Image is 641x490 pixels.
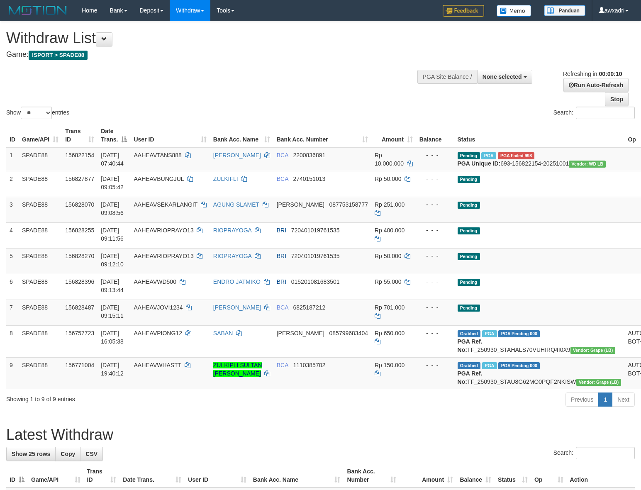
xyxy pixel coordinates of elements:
[85,451,97,457] span: CSV
[419,278,451,286] div: - - -
[97,124,130,147] th: Date Trans.: activate to sort column descending
[6,30,419,46] h1: Withdraw List
[375,227,405,234] span: Rp 400.000
[458,160,501,167] b: PGA Unique ID:
[84,464,120,488] th: Trans ID: activate to sort column ascending
[291,227,340,234] span: Copy 720401019761535 to clipboard
[419,361,451,369] div: - - -
[375,201,405,208] span: Rp 251.000
[598,392,612,407] a: 1
[6,222,19,248] td: 4
[21,107,52,119] select: Showentries
[6,107,69,119] label: Show entries
[6,171,19,197] td: 2
[531,464,567,488] th: Op: activate to sort column ascending
[134,176,184,182] span: AAHEAVBUNGJUL
[277,201,324,208] span: [PERSON_NAME]
[277,278,286,285] span: BRI
[565,392,599,407] a: Previous
[250,464,344,488] th: Bank Acc. Name: activate to sort column ascending
[65,253,94,259] span: 156828270
[443,5,484,17] img: Feedback.jpg
[55,447,80,461] a: Copy
[19,197,62,222] td: SPADE88
[6,427,635,443] h1: Latest Withdraw
[213,176,238,182] a: ZULKIFLI
[101,201,124,216] span: [DATE] 09:08:56
[65,362,94,368] span: 156771004
[375,278,402,285] span: Rp 55.000
[134,330,182,336] span: AAHEAVPIONG12
[419,151,451,159] div: - - -
[65,278,94,285] span: 156828396
[375,176,402,182] span: Rp 50.000
[185,464,250,488] th: User ID: activate to sort column ascending
[495,464,531,488] th: Status: activate to sort column ascending
[458,253,480,260] span: Pending
[6,248,19,274] td: 5
[101,330,124,345] span: [DATE] 16:05:38
[277,330,324,336] span: [PERSON_NAME]
[329,201,368,208] span: Copy 087753158777 to clipboard
[344,464,399,488] th: Bank Acc. Number: activate to sort column ascending
[576,107,635,119] input: Search:
[291,278,340,285] span: Copy 015201081683501 to clipboard
[19,171,62,197] td: SPADE88
[544,5,585,16] img: panduan.png
[6,464,28,488] th: ID: activate to sort column descending
[400,464,456,488] th: Amount: activate to sort column ascending
[210,124,273,147] th: Bank Acc. Name: activate to sort column ascending
[419,226,451,234] div: - - -
[458,152,480,159] span: Pending
[19,124,62,147] th: Game/API: activate to sort column ascending
[273,124,371,147] th: Bank Acc. Number: activate to sort column ascending
[6,124,19,147] th: ID
[576,379,622,386] span: Vendor URL: https://dashboard.q2checkout.com/secure
[293,362,325,368] span: Copy 1110385702 to clipboard
[454,357,625,389] td: TF_250930_STAU8G62MO0PQF2NKISW
[605,92,629,106] a: Stop
[65,330,94,336] span: 156757723
[65,176,94,182] span: 156827877
[498,152,535,159] span: PGA Error
[134,304,183,311] span: AAHEAVJOVI1234
[497,5,531,17] img: Button%20Memo.svg
[454,124,625,147] th: Status
[277,152,288,158] span: BCA
[458,362,481,369] span: Grabbed
[553,447,635,459] label: Search:
[277,362,288,368] span: BCA
[458,338,483,353] b: PGA Ref. No:
[567,464,635,488] th: Action
[612,392,635,407] a: Next
[19,222,62,248] td: SPADE88
[62,124,97,147] th: Trans ID: activate to sort column ascending
[6,357,19,389] td: 9
[483,73,522,80] span: None selected
[12,451,50,457] span: Show 25 rows
[6,447,56,461] a: Show 25 rows
[329,330,368,336] span: Copy 085799683404 to clipboard
[576,447,635,459] input: Search:
[419,329,451,337] div: - - -
[553,107,635,119] label: Search:
[101,176,124,190] span: [DATE] 09:05:42
[213,253,251,259] a: RIOPRAYOGA
[293,176,325,182] span: Copy 2740151013 to clipboard
[213,152,261,158] a: [PERSON_NAME]
[375,253,402,259] span: Rp 50.000
[134,362,181,368] span: AAHEAVWHASTT
[134,227,193,234] span: AAHEAVRIOPRAYO13
[458,330,481,337] span: Grabbed
[19,147,62,171] td: SPADE88
[419,175,451,183] div: - - -
[6,392,261,403] div: Showing 1 to 9 of 9 entries
[570,347,616,354] span: Vendor URL: https://dashboard.q2checkout.com/secure
[6,197,19,222] td: 3
[458,279,480,286] span: Pending
[213,278,261,285] a: ENDRO JATMIKO
[119,464,185,488] th: Date Trans.: activate to sort column ascending
[454,325,625,357] td: TF_250930_STAHALS70VUHIRQ4I0X9
[481,152,496,159] span: Marked by awxadri
[6,51,419,59] h4: Game:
